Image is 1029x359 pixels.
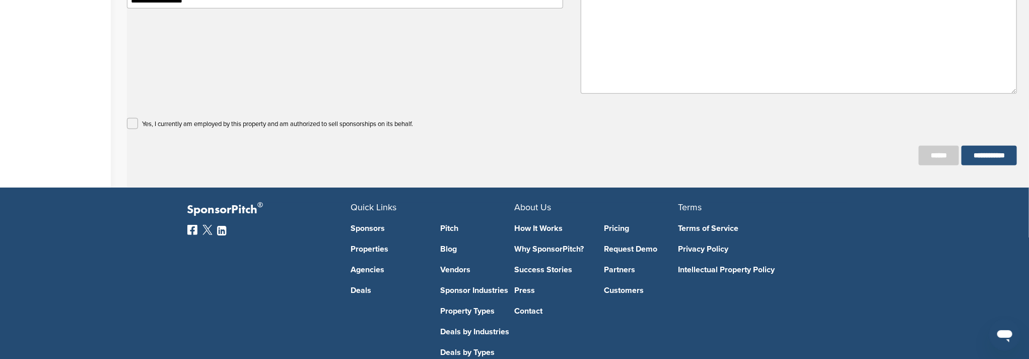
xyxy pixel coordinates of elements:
a: Blog [440,245,515,253]
p: SponsorPitch [187,203,351,217]
span: ® [258,199,263,211]
span: Quick Links [351,202,397,213]
a: Property Types [440,307,515,315]
a: Intellectual Property Policy [678,266,827,274]
a: Agencies [351,266,426,274]
a: Pricing [604,224,678,232]
a: Sponsor Industries [440,286,515,294]
a: Request Demo [604,245,678,253]
a: Partners [604,266,678,274]
img: Twitter [202,225,213,235]
a: Press [515,286,589,294]
iframe: Button to launch messaging window [989,319,1021,351]
a: How It Works [515,224,589,232]
a: Sponsors [351,224,426,232]
p: Yes, I currently am employed by this property and am authorized to sell sponsorships on its behalf. [142,118,413,131]
a: Properties [351,245,426,253]
a: Deals by Industries [440,328,515,336]
a: Deals by Types [440,348,515,356]
a: Deals [351,286,426,294]
img: Facebook [187,225,197,235]
a: Contact [515,307,589,315]
a: Vendors [440,266,515,274]
span: About Us [515,202,552,213]
a: Success Stories [515,266,589,274]
span: Terms [678,202,702,213]
a: Privacy Policy [678,245,827,253]
a: Why SponsorPitch? [515,245,589,253]
a: Pitch [440,224,515,232]
a: Terms of Service [678,224,827,232]
a: Customers [604,286,678,294]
